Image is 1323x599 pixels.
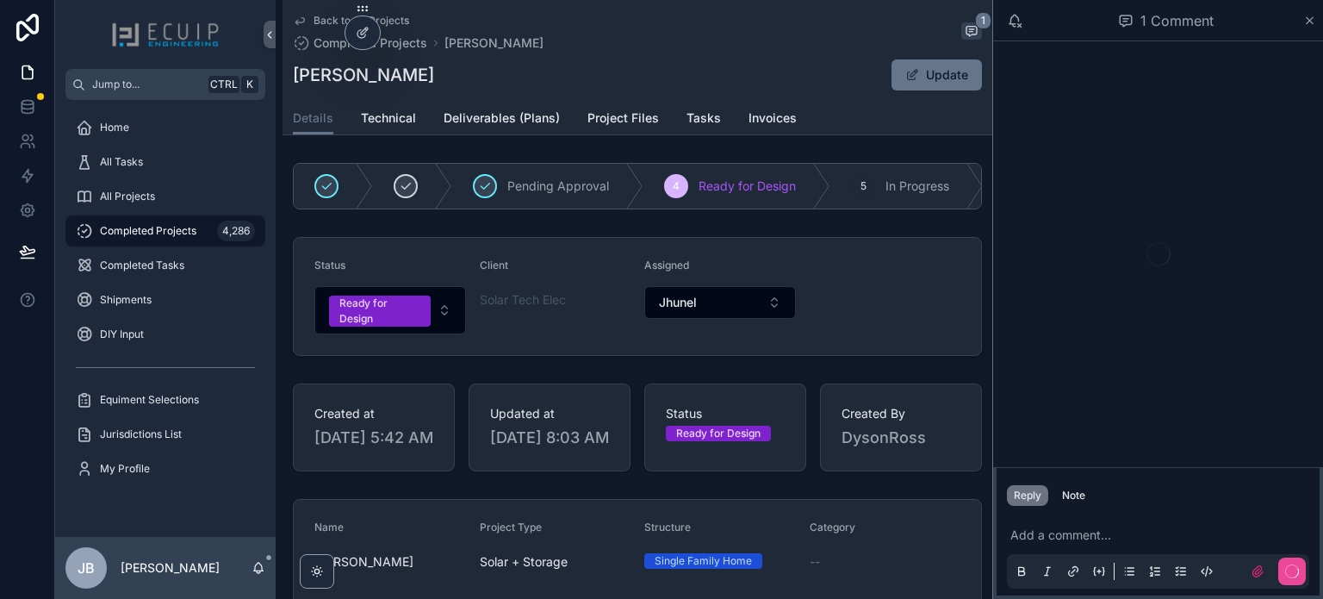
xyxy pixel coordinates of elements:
[314,521,344,533] span: Name
[243,78,257,91] span: K
[748,109,797,127] span: Invoices
[644,259,689,271] span: Assigned
[293,109,333,127] span: Details
[92,78,202,91] span: Jump to...
[1062,489,1085,502] div: Note
[100,224,196,238] span: Completed Projects
[480,553,568,571] span: Solar + Storage
[100,259,184,272] span: Completed Tasks
[65,284,265,315] a: Shipments
[100,328,144,341] span: DIY Input
[490,405,609,422] span: Updated at
[293,34,427,52] a: Completed Projects
[644,286,796,319] button: Select Button
[748,103,797,137] a: Invoices
[65,419,265,450] a: Jurisdictions List
[1055,485,1092,506] button: Note
[100,462,150,476] span: My Profile
[121,559,220,577] p: [PERSON_NAME]
[480,259,508,271] span: Client
[314,553,466,571] span: [PERSON_NAME]
[100,190,155,203] span: All Projects
[100,393,199,407] span: Equiment Selections
[100,121,129,134] span: Home
[65,250,265,281] a: Completed Tasks
[490,426,609,450] span: [DATE] 8:03 AM
[314,405,433,422] span: Created at
[65,215,265,246] a: Completed Projects4,286
[100,293,152,307] span: Shipments
[885,178,949,195] span: In Progress
[100,155,143,169] span: All Tasks
[293,63,434,87] h1: [PERSON_NAME]
[314,34,427,52] span: Completed Projects
[891,59,982,90] button: Update
[100,427,182,441] span: Jurisdictions List
[293,103,333,135] a: Details
[961,22,982,43] button: 1
[644,521,691,533] span: Structure
[810,553,820,571] span: --
[55,100,276,507] div: scrollable content
[65,112,265,143] a: Home
[587,109,659,127] span: Project Files
[65,69,265,100] button: Jump to...CtrlK
[314,286,466,334] button: Select Button
[444,109,560,127] span: Deliverables (Plans)
[676,426,761,441] div: Ready for Design
[361,109,416,127] span: Technical
[480,291,566,309] a: Solar Tech Elec
[293,14,409,28] a: Back to All Projects
[587,103,659,137] a: Project Files
[673,179,680,193] span: 4
[65,453,265,484] a: My Profile
[314,426,433,450] span: [DATE] 5:42 AM
[339,296,420,327] div: Ready for Design
[111,21,220,48] img: App logo
[860,179,866,193] span: 5
[686,109,721,127] span: Tasks
[842,405,960,422] span: Created By
[810,521,855,533] span: Category
[78,558,95,578] span: JB
[507,178,609,195] span: Pending Approval
[208,76,239,93] span: Ctrl
[65,147,265,178] a: All Tasks
[655,553,752,569] div: Single Family Home
[444,103,560,137] a: Deliverables (Plans)
[65,384,265,415] a: Equiment Selections
[444,34,543,52] a: [PERSON_NAME]
[361,103,416,137] a: Technical
[314,259,345,271] span: Status
[699,178,796,195] span: Ready for Design
[480,521,542,533] span: Project Type
[65,319,265,350] a: DIY Input
[1007,485,1048,506] button: Reply
[1140,10,1214,31] span: 1 Comment
[686,103,721,137] a: Tasks
[842,426,960,450] span: DysonRoss
[314,14,409,28] span: Back to All Projects
[217,221,255,241] div: 4,286
[65,181,265,212] a: All Projects
[975,12,991,29] span: 1
[666,405,785,422] span: Status
[659,294,697,311] span: Jhunel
